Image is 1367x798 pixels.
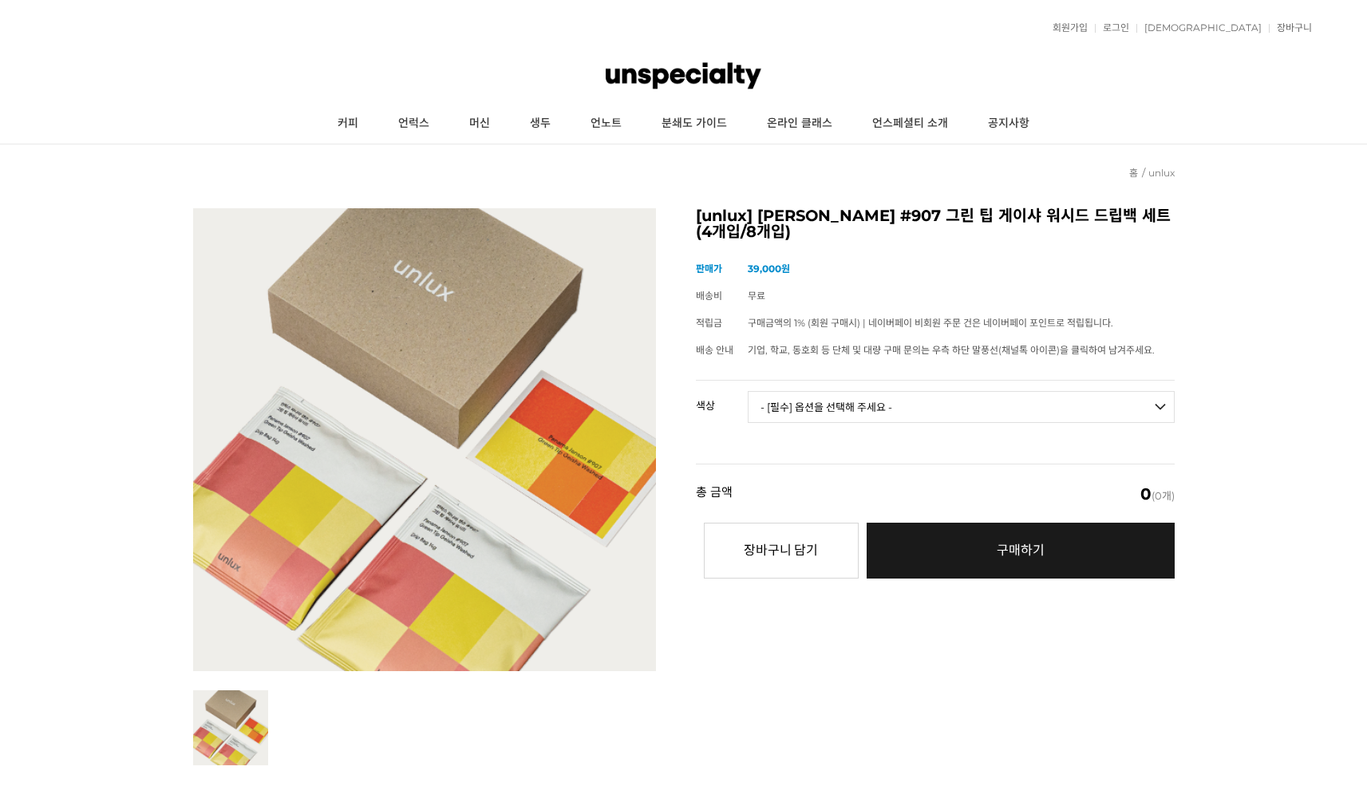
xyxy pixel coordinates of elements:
a: 로그인 [1095,23,1129,33]
a: 구매하기 [867,523,1175,579]
th: 색상 [696,381,748,417]
span: 기업, 학교, 동호회 등 단체 및 대량 구매 문의는 우측 하단 말풍선(채널톡 아이콘)을 클릭하여 남겨주세요. [748,344,1155,356]
a: 홈 [1129,167,1138,179]
a: [DEMOGRAPHIC_DATA] [1136,23,1262,33]
button: 장바구니 담기 [704,523,859,579]
a: 언노트 [571,104,642,144]
a: 회원가입 [1045,23,1088,33]
a: 공지사항 [968,104,1049,144]
img: 언스페셜티 몰 [606,52,761,100]
span: 무료 [748,290,765,302]
a: 장바구니 [1269,23,1312,33]
span: 배송 안내 [696,344,733,356]
span: 구매하기 [997,543,1045,558]
a: 생두 [510,104,571,144]
em: 0 [1140,484,1152,504]
img: [unlux] 파나마 잰슨 #907 그린 팁 게이샤 워시드 드립백 세트(4개입/8개입) [193,208,656,671]
a: 머신 [449,104,510,144]
strong: 총 금액 [696,486,733,502]
a: 분쇄도 가이드 [642,104,747,144]
span: (0개) [1140,486,1175,502]
span: 판매가 [696,263,722,275]
strong: 39,000원 [748,263,790,275]
a: 온라인 클래스 [747,104,852,144]
span: 배송비 [696,290,722,302]
a: 커피 [318,104,378,144]
a: unlux [1148,167,1175,179]
h2: [unlux] [PERSON_NAME] #907 그린 팁 게이샤 워시드 드립백 세트(4개입/8개입) [696,208,1175,239]
a: 언럭스 [378,104,449,144]
span: 적립금 [696,317,722,329]
span: 구매금액의 1% (회원 구매시) | 네이버페이 비회원 주문 건은 네이버페이 포인트로 적립됩니다. [748,317,1113,329]
a: 언스페셜티 소개 [852,104,968,144]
